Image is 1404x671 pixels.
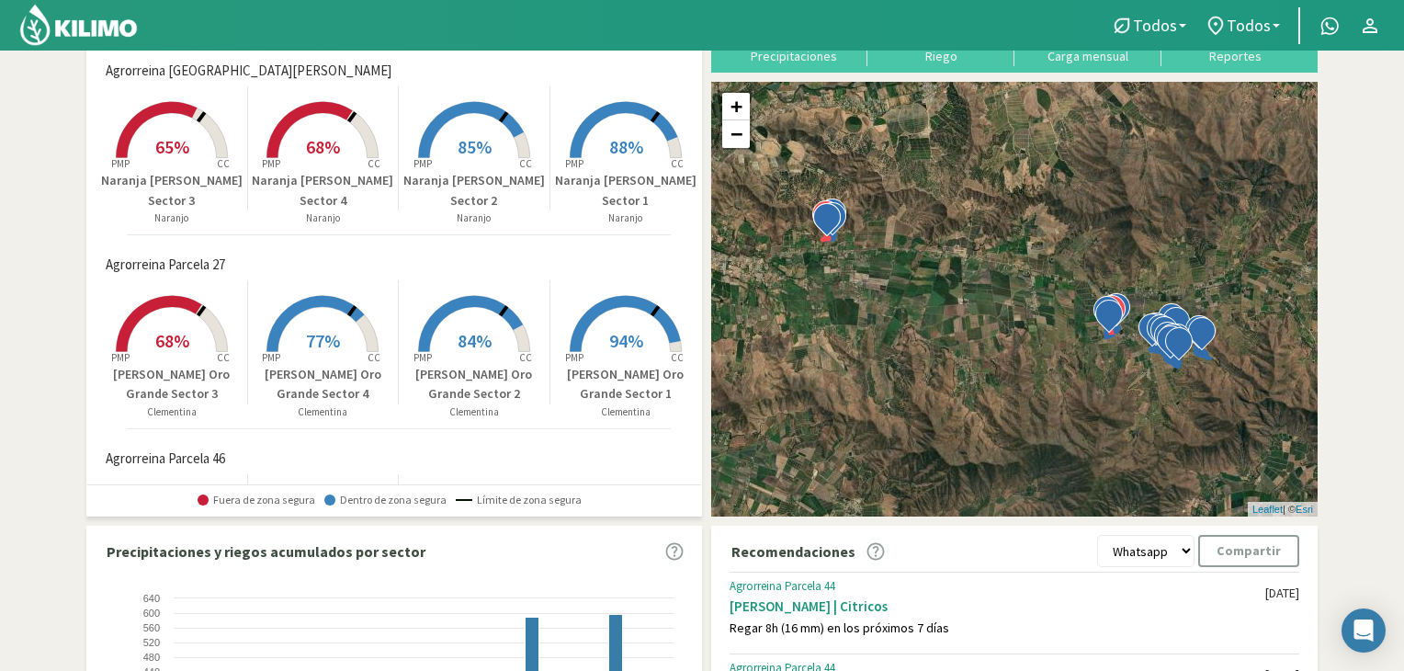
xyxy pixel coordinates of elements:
span: 65% [155,135,189,158]
tspan: PMP [565,351,583,364]
p: Naranja [PERSON_NAME] Sector 2 [399,171,549,210]
div: Open Intercom Messenger [1342,608,1386,653]
p: Recomendaciones [731,540,855,563]
text: 480 [143,652,160,663]
div: Regar 8h (16 mm) en los próximos 7 días [730,620,1265,636]
button: Precipitaciones [720,15,867,63]
button: Riego [867,15,1014,63]
text: 520 [143,637,160,648]
span: 84% [458,329,492,352]
tspan: CC [368,351,381,364]
a: Leaflet [1252,504,1283,515]
text: 560 [143,622,160,633]
p: Naranja [PERSON_NAME] Sector 3 [96,171,247,210]
div: [PERSON_NAME] | Citricos [730,597,1265,615]
tspan: CC [217,351,230,364]
div: Riego [873,50,1009,63]
tspan: PMP [262,157,280,170]
span: 68% [306,135,340,158]
p: Clementina [550,404,702,420]
span: Fuera de zona segura [198,494,315,506]
img: Kilimo [18,3,139,47]
span: Agrorreina [GEOGRAPHIC_DATA][PERSON_NAME] [106,61,391,82]
tspan: CC [671,157,684,170]
p: Naranjo [550,210,702,226]
span: Todos [1133,16,1177,35]
tspan: PMP [111,351,130,364]
p: [PERSON_NAME] Oro Grande Sector 1 [550,365,702,404]
div: [DATE] [1265,586,1299,601]
span: 85% [458,135,492,158]
a: Zoom in [722,93,750,120]
tspan: PMP [413,351,432,364]
tspan: PMP [262,351,280,364]
tspan: CC [671,351,684,364]
tspan: CC [519,157,532,170]
span: 68% [155,329,189,352]
p: Clementina [248,404,399,420]
text: 640 [143,593,160,604]
p: [PERSON_NAME] Oro Grande Sector 4 [248,365,399,404]
span: 88% [609,135,643,158]
p: Naranjo [96,210,247,226]
div: Carga mensual [1020,50,1156,63]
p: Naranjo [399,210,549,226]
p: [PERSON_NAME] Oro Grande Sector 3 [96,365,247,404]
button: Reportes [1161,15,1308,63]
tspan: CC [217,157,230,170]
p: Naranjo [248,210,399,226]
p: Naranja [PERSON_NAME] Sector 1 [550,171,702,210]
a: Esri [1296,504,1313,515]
tspan: CC [519,351,532,364]
p: Precipitaciones y riegos acumulados por sector [107,540,425,563]
span: Agrorreina Parcela 46 [106,449,225,470]
p: Clementina [399,404,549,420]
button: Carga mensual [1014,15,1161,63]
span: Todos [1227,16,1271,35]
text: 600 [143,608,160,619]
tspan: PMP [565,157,583,170]
span: 94% [609,329,643,352]
div: Agrorreina Parcela 44 [730,579,1265,594]
p: [PERSON_NAME] Oro Grande Sector 2 [399,365,549,404]
tspan: PMP [413,157,432,170]
span: 77% [306,329,340,352]
p: Clementina [96,404,247,420]
tspan: PMP [111,157,130,170]
span: Agrorreina Parcela 27 [106,255,225,276]
span: Límite de zona segura [456,494,582,506]
span: Dentro de zona segura [324,494,447,506]
p: Naranja [PERSON_NAME] Sector 4 [248,171,399,210]
a: Zoom out [722,120,750,148]
div: Precipitaciones [726,50,862,63]
div: | © [1248,502,1318,517]
div: Reportes [1167,50,1303,63]
tspan: CC [368,157,381,170]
